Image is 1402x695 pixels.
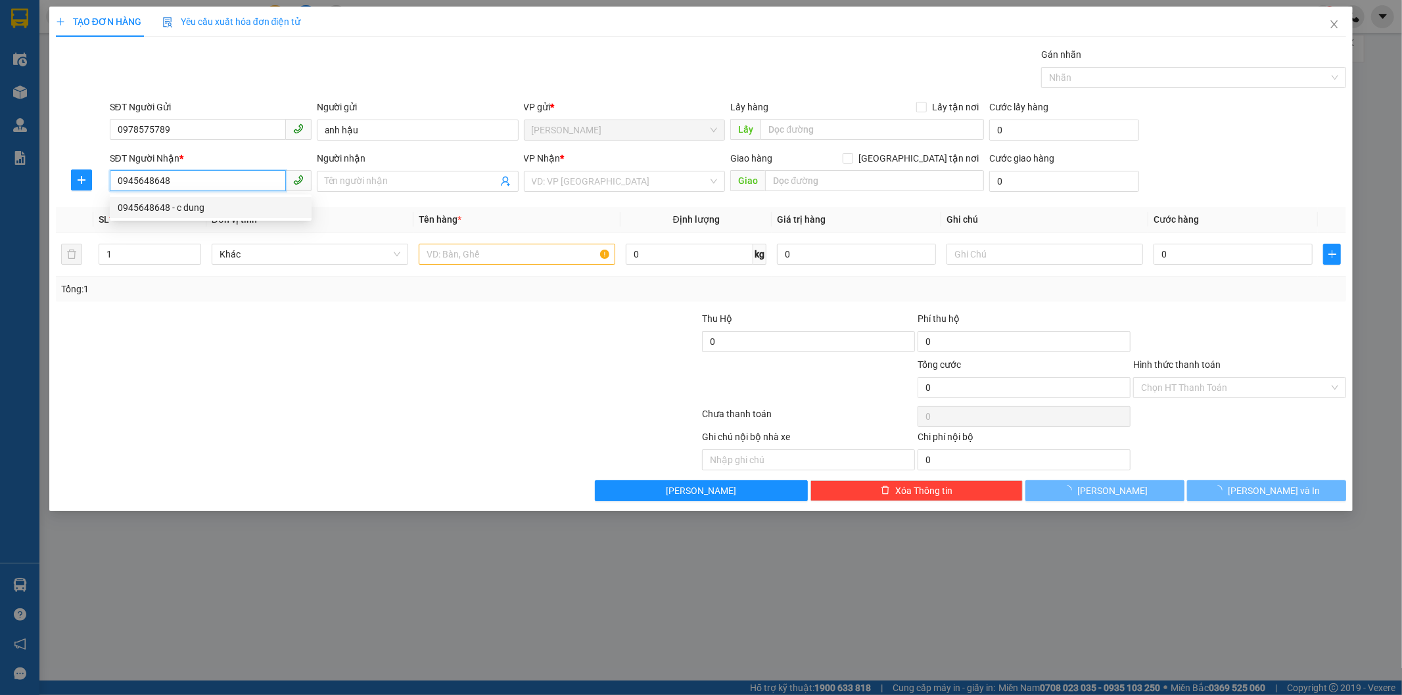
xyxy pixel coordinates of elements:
[701,407,917,430] div: Chưa thanh toán
[71,169,92,191] button: plus
[1329,19,1340,30] span: close
[730,102,768,112] span: Lấy hàng
[1077,483,1148,498] span: [PERSON_NAME]
[317,151,519,166] div: Người nhận
[760,119,984,140] input: Dọc đường
[99,214,109,225] span: SL
[1133,359,1221,370] label: Hình thức thanh toán
[918,430,1131,449] div: Chi phí nội bộ
[524,100,726,114] div: VP gửi
[702,313,732,324] span: Thu Hộ
[765,170,984,191] input: Dọc đường
[212,214,261,225] span: Đơn vị tính
[1316,7,1353,43] button: Close
[1187,480,1346,501] button: [PERSON_NAME] và In
[419,244,615,265] input: VD: Bàn, Ghế
[72,175,91,185] span: plus
[989,102,1048,112] label: Cước lấy hàng
[524,153,561,164] span: VP Nhận
[220,244,400,264] span: Khác
[666,483,736,498] span: [PERSON_NAME]
[1041,49,1081,60] label: Gán nhãn
[110,151,312,166] div: SĐT Người Nhận
[419,214,461,225] span: Tên hàng
[730,119,760,140] span: Lấy
[927,100,984,114] span: Lấy tận nơi
[1154,214,1199,225] span: Cước hàng
[918,359,961,370] span: Tổng cước
[989,171,1139,192] input: Cước giao hàng
[777,214,826,225] span: Giá trị hàng
[810,480,1023,501] button: deleteXóa Thông tin
[853,151,984,166] span: [GEOGRAPHIC_DATA] tận nơi
[1063,485,1077,495] span: loading
[61,244,82,265] button: delete
[1323,244,1341,265] button: plus
[162,17,173,28] img: icon
[56,17,65,26] span: plus
[989,120,1139,141] input: Cước lấy hàng
[918,311,1131,331] div: Phí thu hộ
[941,207,1148,233] th: Ghi chú
[110,100,312,114] div: SĐT Người Gửi
[61,282,541,296] div: Tổng: 1
[500,176,511,187] span: user-add
[317,100,519,114] div: Người gửi
[777,244,936,265] input: 0
[1324,249,1340,259] span: plus
[293,123,304,134] span: phone
[532,120,718,140] span: Lý Nhân
[1213,485,1228,495] span: loading
[881,485,890,496] span: delete
[702,430,915,449] div: Ghi chú nội bộ nhà xe
[56,16,141,27] span: TẠO ĐƠN HÀNG
[162,16,301,27] span: Yêu cầu xuất hóa đơn điện tử
[673,214,720,225] span: Định lượng
[730,170,765,191] span: Giao
[1228,483,1320,498] span: [PERSON_NAME] và In
[595,480,808,501] button: [PERSON_NAME]
[702,449,915,470] input: Nhập ghi chú
[730,153,772,164] span: Giao hàng
[989,153,1054,164] label: Cước giao hàng
[895,483,952,498] span: Xóa Thông tin
[753,244,766,265] span: kg
[293,175,304,185] span: phone
[946,244,1143,265] input: Ghi Chú
[1025,480,1184,501] button: [PERSON_NAME]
